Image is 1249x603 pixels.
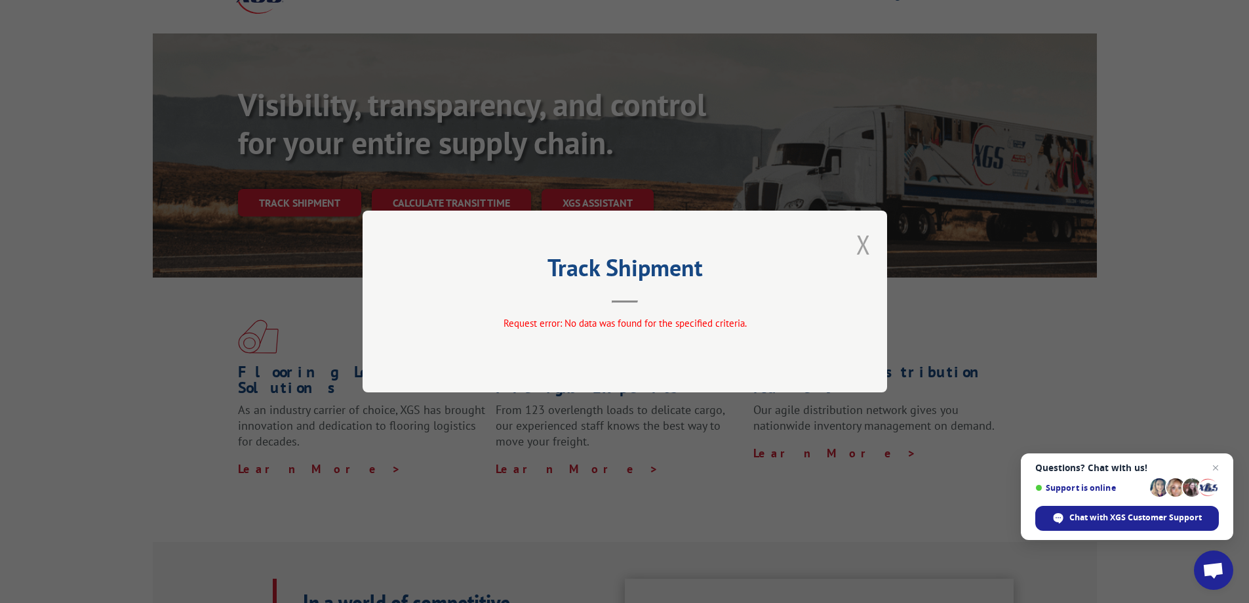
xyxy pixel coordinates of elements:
h2: Track Shipment [428,259,822,283]
span: Questions? Chat with us! [1035,463,1219,473]
div: Chat with XGS Customer Support [1035,506,1219,531]
span: Request error: No data was found for the specified criteria. [503,317,746,329]
span: Chat with XGS Customer Support [1069,512,1202,524]
span: Support is online [1035,483,1145,493]
span: Close chat [1208,460,1223,476]
div: Open chat [1194,551,1233,590]
button: Close modal [856,227,871,262]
